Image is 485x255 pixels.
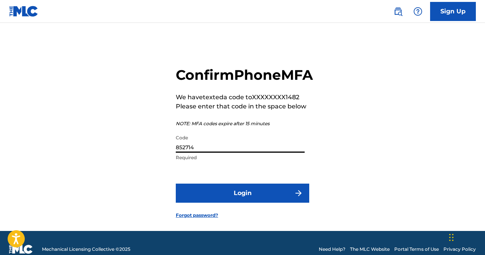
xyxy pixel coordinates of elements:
img: help [413,7,422,16]
img: search [393,7,403,16]
a: Public Search [390,4,406,19]
a: Privacy Policy [443,246,476,253]
p: Required [176,154,305,161]
p: We have texted a code to XXXXXXXX1482 [176,93,313,102]
div: Drag [449,226,454,249]
a: Portal Terms of Use [394,246,439,253]
div: Help [410,4,426,19]
img: f7272a7cc735f4ea7f67.svg [294,189,303,198]
a: Need Help? [319,246,345,253]
a: Forgot password? [176,212,218,219]
a: Sign Up [430,2,476,21]
h2: Confirm Phone MFA [176,66,313,84]
p: NOTE: MFA codes expire after 15 minutes [176,120,313,127]
iframe: Chat Widget [447,218,485,255]
img: logo [9,245,33,254]
span: Mechanical Licensing Collective © 2025 [42,246,130,253]
p: Please enter that code in the space below [176,102,313,111]
a: The MLC Website [350,246,390,253]
img: MLC Logo [9,6,39,17]
button: Login [176,184,309,203]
